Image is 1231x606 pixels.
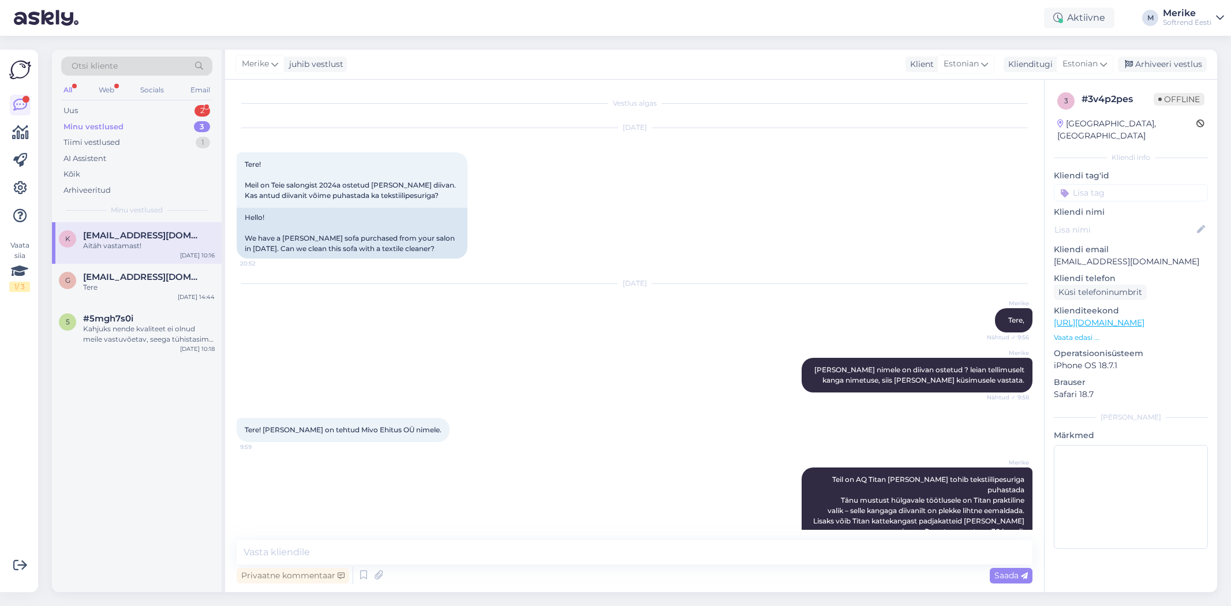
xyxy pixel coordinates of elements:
div: 1 / 3 [9,282,30,292]
a: [URL][DOMAIN_NAME] [1054,317,1144,328]
span: g [65,276,70,285]
span: Estonian [944,58,979,70]
div: [DATE] 10:18 [180,345,215,353]
span: Merike [242,58,269,70]
div: Kahjuks nende kvaliteet ei olnud meile vastuvõetav, seega tühistasime koostöö. [83,324,215,345]
p: Kliendi tag'id [1054,170,1208,182]
div: Vaata siia [9,240,30,292]
span: Offline [1154,93,1204,106]
div: Kliendi info [1054,152,1208,163]
div: Vestlus algas [237,98,1032,109]
p: Operatsioonisüsteem [1054,347,1208,360]
div: Softrend Eesti [1163,18,1211,27]
span: Nähtud ✓ 9:56 [986,333,1029,342]
div: Aitäh vastamast! [83,241,215,251]
span: kerti.heinaste@gmail.com [83,230,203,241]
span: 5 [66,317,70,326]
div: juhib vestlust [285,58,343,70]
div: All [61,83,74,98]
div: [GEOGRAPHIC_DATA], [GEOGRAPHIC_DATA] [1057,118,1196,142]
a: MerikeSoftrend Eesti [1163,9,1224,27]
p: Kliendi telefon [1054,272,1208,285]
div: Web [96,83,117,98]
span: #5mgh7s0i [83,313,133,324]
span: Merike [986,299,1029,308]
span: greetegetter@gmail.com [83,272,203,282]
div: [DATE] [237,122,1032,133]
span: Merike [986,349,1029,357]
span: 20:52 [240,259,283,268]
span: Teil on AQ Titan [PERSON_NAME] tohib tekstiilipesuriga puhastada Tänu mustust hülgavale töötlusel... [813,475,1026,536]
div: Minu vestlused [63,121,124,133]
img: Askly Logo [9,59,31,81]
div: 2 [194,105,210,117]
span: 9:59 [240,443,283,451]
div: [PERSON_NAME] [1054,412,1208,422]
div: [DATE] [237,278,1032,289]
span: Estonian [1062,58,1098,70]
div: Email [188,83,212,98]
span: Nähtud ✓ 9:58 [986,393,1029,402]
p: Kliendi email [1054,244,1208,256]
p: Safari 18.7 [1054,388,1208,401]
div: Hello! We have a [PERSON_NAME] sofa purchased from your salon in [DATE]. Can we clean this sofa w... [237,208,467,259]
div: AI Assistent [63,153,106,164]
div: Aktiivne [1044,8,1114,28]
div: Socials [138,83,166,98]
span: Tere! Meil on Teie salongist 2024a ostetud [PERSON_NAME] diivan. Kas antud diivanit võime puhasta... [245,160,458,200]
div: Küsi telefoninumbrit [1054,285,1147,300]
div: Arhiveeritud [63,185,111,196]
div: Tiimi vestlused [63,137,120,148]
div: Merike [1163,9,1211,18]
span: Saada [994,570,1028,581]
span: Otsi kliente [72,60,118,72]
div: M [1142,10,1158,26]
p: Brauser [1054,376,1208,388]
p: iPhone OS 18.7.1 [1054,360,1208,372]
input: Lisa tag [1054,184,1208,201]
p: Märkmed [1054,429,1208,442]
div: Klient [906,58,934,70]
p: [EMAIL_ADDRESS][DOMAIN_NAME] [1054,256,1208,268]
span: 3 [1064,96,1068,105]
div: # 3v4p2pes [1082,92,1154,106]
span: Merike [986,458,1029,467]
p: Kliendi nimi [1054,206,1208,218]
span: Tere, [1008,316,1024,324]
p: Klienditeekond [1054,305,1208,317]
div: Uus [63,105,78,117]
div: Tere [83,282,215,293]
div: Privaatne kommentaar [237,568,349,583]
div: [DATE] 14:44 [178,293,215,301]
span: [PERSON_NAME] nimele on diivan ostetud ? leian tellimuselt kanga nimetuse, siis [PERSON_NAME] küs... [814,365,1026,384]
div: [DATE] 10:16 [180,251,215,260]
div: Arhiveeri vestlus [1118,57,1207,72]
input: Lisa nimi [1054,223,1195,236]
div: Kõik [63,169,80,180]
p: Vaata edasi ... [1054,332,1208,343]
span: Minu vestlused [111,205,163,215]
span: k [65,234,70,243]
div: Klienditugi [1004,58,1053,70]
span: Tere! [PERSON_NAME] on tehtud Mivo Ehitus OÜ nimele. [245,425,441,434]
div: 3 [194,121,210,133]
div: 1 [196,137,210,148]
